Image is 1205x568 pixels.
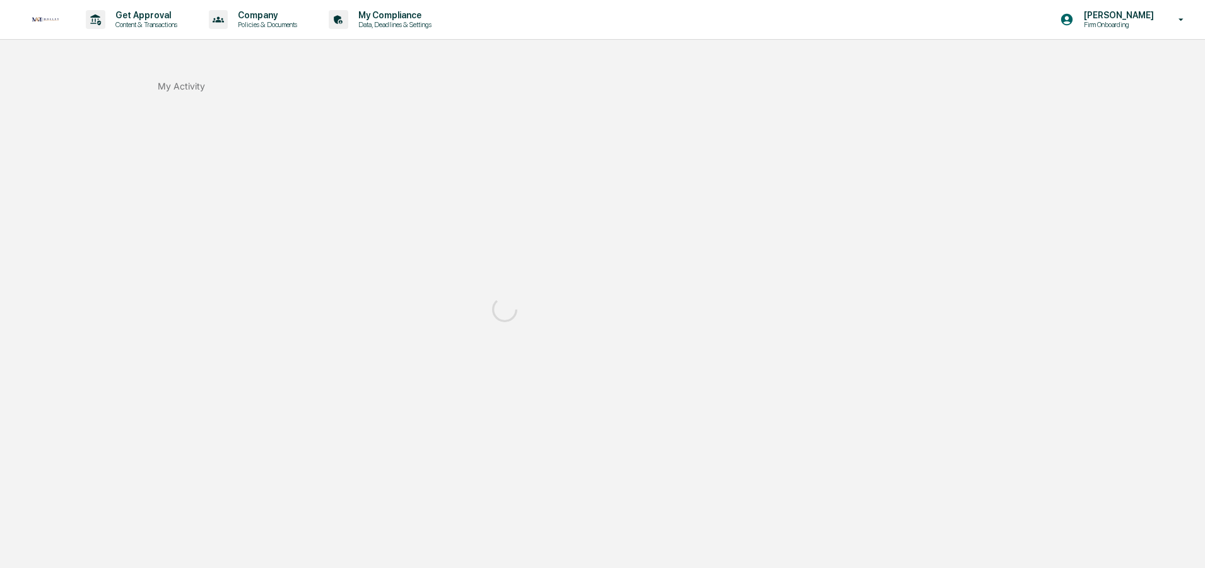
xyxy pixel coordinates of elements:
[1074,20,1160,29] p: Firm Onboarding
[348,20,438,29] p: Data, Deadlines & Settings
[30,16,61,24] img: logo
[348,10,438,20] p: My Compliance
[105,10,184,20] p: Get Approval
[1074,10,1160,20] p: [PERSON_NAME]
[228,10,303,20] p: Company
[158,81,205,91] div: My Activity
[105,20,184,29] p: Content & Transactions
[228,20,303,29] p: Policies & Documents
